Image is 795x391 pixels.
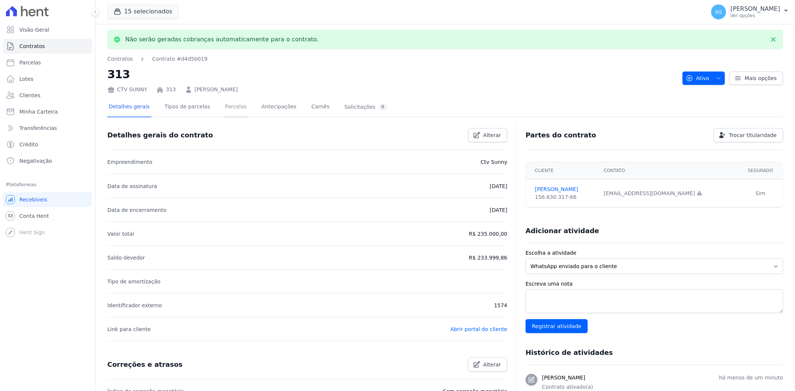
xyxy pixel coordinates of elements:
span: Trocar titularidade [729,131,777,139]
button: AS [PERSON_NAME] Ver opções [705,1,795,22]
a: Mais opções [729,71,783,85]
span: Transferências [19,124,57,132]
a: Tipos de parcelas [163,98,212,117]
span: Minha Carteira [19,108,58,115]
button: 15 selecionados [107,4,179,19]
p: Contrato ativado(a) [542,383,783,391]
span: Recebíveis [19,196,47,203]
p: Ctv Sunny [480,158,507,166]
div: 0 [378,104,387,111]
a: Contratos [3,39,92,54]
p: Data de assinatura [107,182,157,191]
h2: 313 [107,66,676,83]
a: Contratos [107,55,133,63]
nav: Breadcrumb [107,55,676,63]
a: Parcelas [224,98,248,117]
p: R$ 233.999,86 [469,253,507,262]
a: Antecipações [260,98,298,117]
h3: Correções e atrasos [107,360,183,369]
a: Negativação [3,153,92,168]
p: R$ 235.000,00 [469,229,507,238]
nav: Breadcrumb [107,55,208,63]
a: [PERSON_NAME] [535,185,595,193]
p: Identificador externo [107,301,162,310]
input: Registrar atividade [526,319,588,333]
h3: Adicionar atividade [526,226,599,235]
span: Crédito [19,141,38,148]
a: 313 [166,86,176,93]
td: Sim [738,179,783,207]
span: Negativação [19,157,52,165]
a: Carnês [310,98,331,117]
p: 1574 [494,301,508,310]
h3: Histórico de atividades [526,348,613,357]
p: há menos de um minuto [719,374,783,382]
p: Data de encerramento [107,206,167,214]
button: Ativo [682,71,725,85]
div: CTV SUNNY [107,86,147,93]
span: Visão Geral [19,26,49,34]
p: Ver opções [731,13,780,19]
p: [DATE] [490,206,507,214]
th: Segurado [738,162,783,179]
a: Transferências [3,121,92,136]
div: [EMAIL_ADDRESS][DOMAIN_NAME] [604,190,734,197]
a: Contrato #d4d5b019 [152,55,207,63]
a: Alterar [468,357,508,372]
label: Escolha a atividade [526,249,783,257]
a: Minha Carteira [3,104,92,119]
a: Trocar titularidade [714,128,783,142]
span: Conta Hent [19,212,49,220]
h3: Partes do contrato [526,131,596,140]
span: Alterar [483,131,501,139]
a: Parcelas [3,55,92,70]
h3: [PERSON_NAME] [542,374,585,382]
a: Clientes [3,88,92,103]
a: Detalhes gerais [107,98,151,117]
p: Tipo de amortização [107,277,161,286]
th: Cliente [526,162,599,179]
a: Visão Geral [3,22,92,37]
p: Saldo devedor [107,253,145,262]
span: Lotes [19,75,34,83]
label: Escreva uma nota [526,280,783,288]
th: Contato [599,162,738,179]
a: Solicitações0 [343,98,389,117]
span: Ativo [686,71,710,85]
span: Parcelas [19,59,41,66]
p: [PERSON_NAME] [731,5,780,13]
p: Não serão geradas cobranças automaticamente para o contrato. [125,36,319,43]
p: [DATE] [490,182,507,191]
div: 156.630.317-66 [535,193,595,201]
a: Abrir portal do cliente [450,326,507,332]
p: Link para cliente [107,325,151,334]
div: Plataformas [6,180,89,189]
span: Clientes [19,92,40,99]
p: Valor total [107,229,134,238]
span: Mais opções [745,74,777,82]
a: Conta Hent [3,209,92,223]
p: Empreendimento [107,158,152,166]
a: [PERSON_NAME] [195,86,238,93]
a: Alterar [468,128,508,142]
a: Lotes [3,71,92,86]
div: Solicitações [344,104,387,111]
h3: Detalhes gerais do contrato [107,131,213,140]
span: Contratos [19,42,45,50]
span: AS [715,9,722,15]
a: Recebíveis [3,192,92,207]
a: Crédito [3,137,92,152]
span: Alterar [483,361,501,368]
